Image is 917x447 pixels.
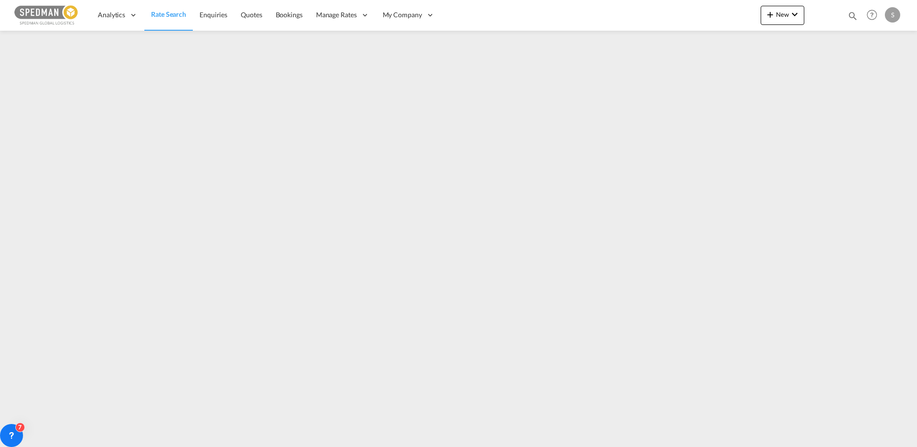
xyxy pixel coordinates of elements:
[383,10,422,20] span: My Company
[789,9,800,20] md-icon: icon-chevron-down
[241,11,262,19] span: Quotes
[14,4,79,26] img: c12ca350ff1b11efb6b291369744d907.png
[847,11,858,21] md-icon: icon-magnify
[847,11,858,25] div: icon-magnify
[200,11,227,19] span: Enquiries
[98,10,125,20] span: Analytics
[764,11,800,18] span: New
[885,7,900,23] div: S
[276,11,303,19] span: Bookings
[864,7,880,23] span: Help
[764,9,776,20] md-icon: icon-plus 400-fg
[151,10,186,18] span: Rate Search
[761,6,804,25] button: icon-plus 400-fgNewicon-chevron-down
[864,7,885,24] div: Help
[316,10,357,20] span: Manage Rates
